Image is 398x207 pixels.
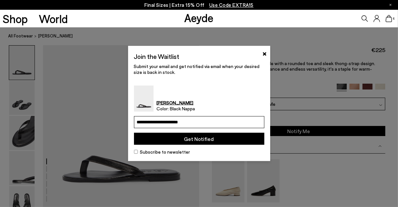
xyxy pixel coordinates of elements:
[134,86,154,112] img: Melody Leather Thong Sandal
[157,100,195,106] strong: [PERSON_NAME]
[392,17,395,21] span: 4
[184,11,214,24] a: Aeyde
[134,150,138,154] input: Subscribe to newsletter
[134,133,264,145] button: Get Notified
[263,49,267,57] button: ×
[386,15,392,22] a: 4
[134,63,264,75] p: Submit your email and get notified via email when your desired size is back in stock.
[157,106,195,112] span: Color: Black Nappa
[144,1,254,9] p: Final Sizes | Extra 15% Off
[209,2,254,8] span: Navigate to /collections/ss25-final-sizes
[134,52,180,61] h2: Join the Waitlist
[39,13,68,24] a: World
[134,148,264,155] label: Subscribe to newsletter
[3,13,28,24] a: Shop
